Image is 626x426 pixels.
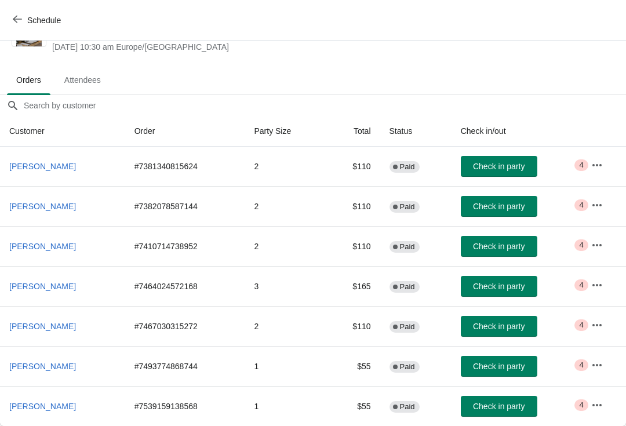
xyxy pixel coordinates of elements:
[400,362,415,372] span: Paid
[579,201,583,210] span: 4
[461,196,537,217] button: Check in party
[461,156,537,177] button: Check in party
[579,241,583,250] span: 4
[27,16,61,25] span: Schedule
[23,95,626,116] input: Search by customer
[5,196,81,217] button: [PERSON_NAME]
[473,322,525,331] span: Check in party
[245,266,326,306] td: 3
[326,306,380,346] td: $110
[55,70,110,90] span: Attendees
[400,322,415,332] span: Paid
[245,346,326,386] td: 1
[9,202,76,211] span: [PERSON_NAME]
[5,396,81,417] button: [PERSON_NAME]
[125,346,245,386] td: # 7493774868744
[52,41,407,53] span: [DATE] 10:30 am Europe/[GEOGRAPHIC_DATA]
[5,236,81,257] button: [PERSON_NAME]
[125,116,245,147] th: Order
[6,10,70,31] button: Schedule
[579,281,583,290] span: 4
[125,266,245,306] td: # 7464024572168
[400,242,415,252] span: Paid
[5,156,81,177] button: [PERSON_NAME]
[245,386,326,426] td: 1
[245,306,326,346] td: 2
[579,400,583,410] span: 4
[9,162,76,171] span: [PERSON_NAME]
[326,186,380,226] td: $110
[326,346,380,386] td: $55
[326,116,380,147] th: Total
[461,276,537,297] button: Check in party
[9,402,76,411] span: [PERSON_NAME]
[452,116,582,147] th: Check in/out
[9,322,76,331] span: [PERSON_NAME]
[125,186,245,226] td: # 7382078587144
[5,316,81,337] button: [PERSON_NAME]
[9,242,76,251] span: [PERSON_NAME]
[473,162,525,171] span: Check in party
[579,161,583,170] span: 4
[125,386,245,426] td: # 7539159138568
[5,276,81,297] button: [PERSON_NAME]
[473,362,525,371] span: Check in party
[245,147,326,186] td: 2
[579,321,583,330] span: 4
[326,386,380,426] td: $55
[326,226,380,266] td: $110
[9,282,76,291] span: [PERSON_NAME]
[473,242,525,251] span: Check in party
[245,186,326,226] td: 2
[245,116,326,147] th: Party Size
[5,356,81,377] button: [PERSON_NAME]
[461,316,537,337] button: Check in party
[461,396,537,417] button: Check in party
[461,356,537,377] button: Check in party
[7,70,50,90] span: Orders
[461,236,537,257] button: Check in party
[380,116,452,147] th: Status
[400,202,415,212] span: Paid
[400,282,415,292] span: Paid
[473,402,525,411] span: Check in party
[473,282,525,291] span: Check in party
[125,306,245,346] td: # 7467030315272
[326,266,380,306] td: $165
[125,147,245,186] td: # 7381340815624
[579,361,583,370] span: 4
[400,402,415,412] span: Paid
[400,162,415,172] span: Paid
[9,362,76,371] span: [PERSON_NAME]
[245,226,326,266] td: 2
[125,226,245,266] td: # 7410714738952
[473,202,525,211] span: Check in party
[326,147,380,186] td: $110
